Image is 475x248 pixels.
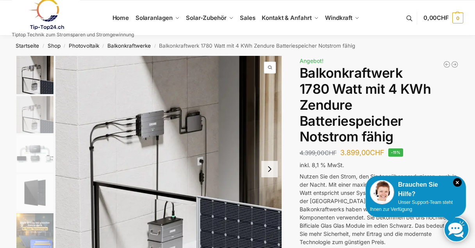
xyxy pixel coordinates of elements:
[300,65,459,145] h1: Balkonkraftwerk 1780 Watt mit 4 KWh Zendure Batteriespeicher Notstrom fähig
[132,0,182,36] a: Solaranlagen
[443,61,451,68] a: Flexible Solarpanels (2×120 W) & SolarLaderegler
[370,200,453,212] span: Unser Support-Team steht Ihnen zur Verfügung
[12,32,134,37] p: Tiptop Technik zum Stromsparen und Stromgewinnung
[16,56,54,94] img: Zendure-solar-flow-Batteriespeicher für Balkonkraftwerke
[262,14,311,21] span: Kontakt & Anfahrt
[237,0,259,36] a: Sales
[69,43,99,49] a: Photovoltaik
[370,180,462,199] div: Brauchen Sie Hilfe?
[451,61,459,68] a: Balkonkraftwerk 900/600 Watt bificial Glas/Glas
[14,134,54,173] li: 3 / 11
[437,14,449,21] span: CHF
[16,43,39,49] a: Startseite
[16,135,54,172] img: Zendure Batteriespeicher-wie anschliessen
[16,174,54,211] img: Maysun
[16,96,54,133] img: Zendure-solar-flow-Batteriespeicher für Balkonkraftwerke
[423,6,463,30] a: 0,00CHF 0
[370,148,384,157] span: CHF
[14,173,54,212] li: 4 / 11
[388,148,404,157] span: -11%
[136,14,173,21] span: Solaranlagen
[300,172,459,246] p: Nutzen Sie den Strom, den Sie tagsüber produzieren, auch in der Nacht. Mit einer maximalen Ausgan...
[325,149,337,157] span: CHF
[300,57,323,64] span: Angebot!
[452,12,463,23] span: 0
[300,162,344,168] span: inkl. 8,1 % MwSt.
[370,180,394,204] img: Customer service
[300,149,337,157] bdi: 4.399,00
[183,0,237,36] a: Solar-Zubehör
[14,56,54,95] li: 1 / 11
[322,0,363,36] a: Windkraft
[325,14,352,21] span: Windkraft
[61,43,69,49] span: /
[423,14,449,21] span: 0,00
[340,148,384,157] bdi: 3.899,00
[99,43,107,49] span: /
[151,43,159,49] span: /
[14,95,54,134] li: 2 / 11
[261,161,278,177] button: Next slide
[240,14,255,21] span: Sales
[453,178,462,187] i: Schließen
[39,43,47,49] span: /
[259,0,322,36] a: Kontakt & Anfahrt
[48,43,61,49] a: Shop
[186,14,227,21] span: Solar-Zubehör
[107,43,151,49] a: Balkonkraftwerke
